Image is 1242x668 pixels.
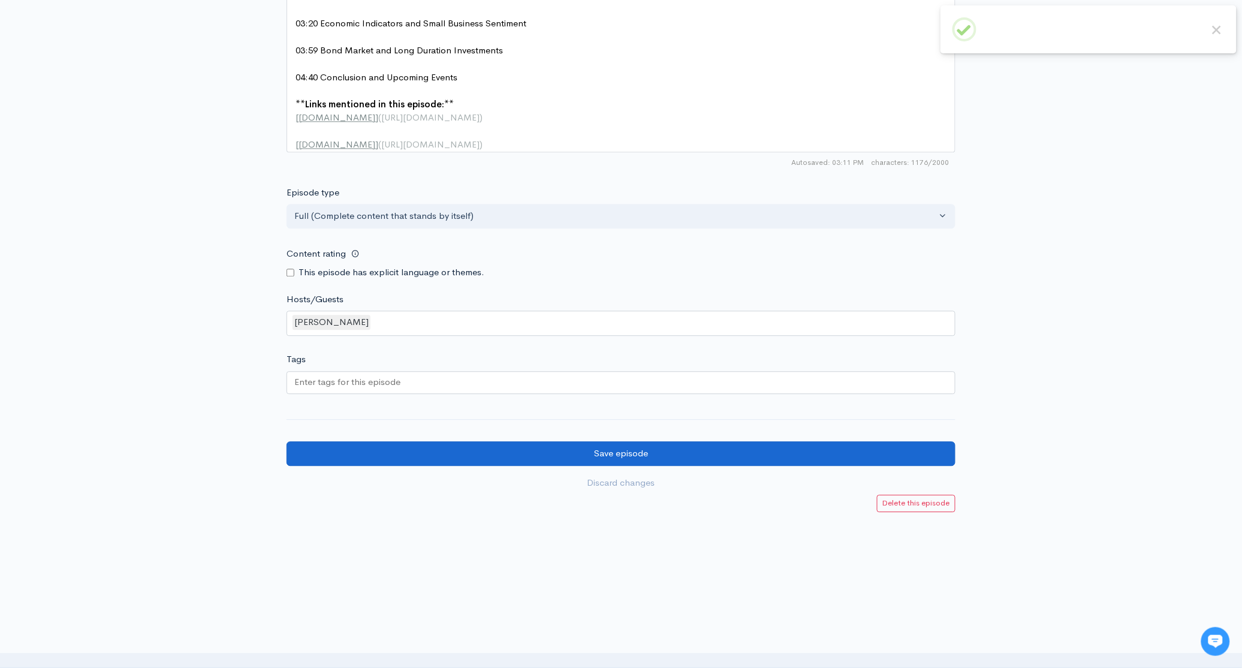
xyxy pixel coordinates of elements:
span: ( [378,112,381,123]
span: New conversation [77,100,144,109]
div: Full (Complete content that stands by itself) [294,209,937,223]
span: [URL][DOMAIN_NAME] [381,139,480,150]
a: Delete this episode [877,495,955,512]
span: Autosaved: 03:11 PM [791,157,864,168]
p: Find an answer quickly [7,140,233,154]
span: ] [375,139,378,150]
a: Discard changes [287,471,955,495]
label: Content rating [287,242,346,266]
button: Full (Complete content that stands by itself) [287,204,955,228]
input: Search articles [26,160,223,183]
span: [DOMAIN_NAME] [299,112,375,123]
span: [DOMAIN_NAME] [299,139,375,150]
span: 04:40 Conclusion and Upcoming Events [296,71,457,83]
span: 03:20 Economic Indicators and Small Business Sentiment [296,17,526,29]
button: New conversation [10,92,230,117]
span: [ [296,139,299,150]
span: [URL][DOMAIN_NAME] [381,112,480,123]
label: Episode type [287,186,339,200]
iframe: gist-messenger-bubble-iframe [1201,627,1230,656]
span: ] [375,112,378,123]
span: ( [378,139,381,150]
span: ) [480,139,483,150]
span: 03:59 Bond Market and Long Duration Investments [296,44,503,56]
label: Hosts/Guests [287,293,343,306]
span: Links mentioned in this episode: [305,98,444,110]
label: This episode has explicit language or themes. [299,266,484,279]
button: Close this dialog [1209,22,1225,38]
span: 1176/2000 [872,157,949,168]
div: [PERSON_NAME] [293,315,370,330]
span: [ [296,112,299,123]
input: Save episode [287,441,955,466]
label: Tags [287,353,306,366]
span: ) [480,112,483,123]
small: Delete this episode [882,498,950,508]
input: Enter tags for this episode [294,375,402,389]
